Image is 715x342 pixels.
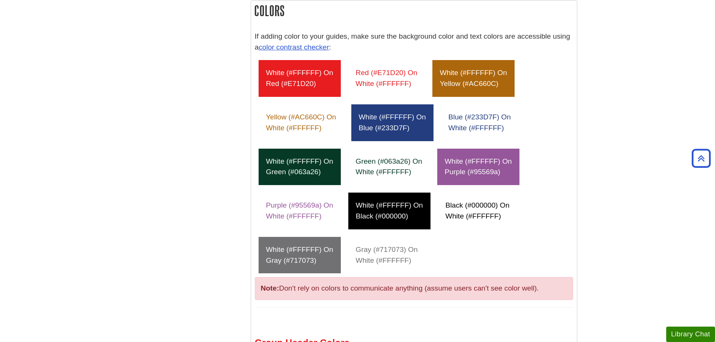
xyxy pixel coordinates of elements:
div: white (#FFFFFF) on yellow (#AC660C) [432,60,515,97]
div: white (#FFFFFF) on red (#E71D20) [259,60,341,97]
div: white (#FFFFFF) on blue (#233D7F) [351,104,434,141]
p: If adding color to your guides, make sure the background color and text colors are accessible usi... [255,31,573,53]
a: Back to Top [689,153,713,163]
div: green (#063a26) on white (#FFFFFF) [348,149,430,185]
div: purple (#95569a) on white (#FFFFFF) [259,193,341,229]
div: gray (#717073) on white (#FFFFFF) [348,237,425,274]
strong: Note: [261,284,279,292]
a: color contrast checker [259,43,329,51]
div: black (#000000) on white (#FFFFFF) [438,193,517,229]
div: blue (#233D7F) on white (#FFFFFF) [441,104,518,141]
p: Don't rely on colors to communicate anything (assume users can't see color well). [255,277,573,300]
div: white (#FFFFFF) on green (#063a26) [259,149,341,185]
button: Library Chat [666,327,715,342]
div: white (#FFFFFF) on purple (#95569a) [437,149,519,185]
h2: Colors [251,1,577,21]
div: white (#FFFFFF) on gray (#717073) [259,237,341,274]
div: yellow (#AC660C) on white (#FFFFFF) [259,104,344,141]
div: white (#FFFFFF) on black (#000000) [348,193,431,229]
div: red (#E71D20) on white (#FFFFFF) [348,60,425,97]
